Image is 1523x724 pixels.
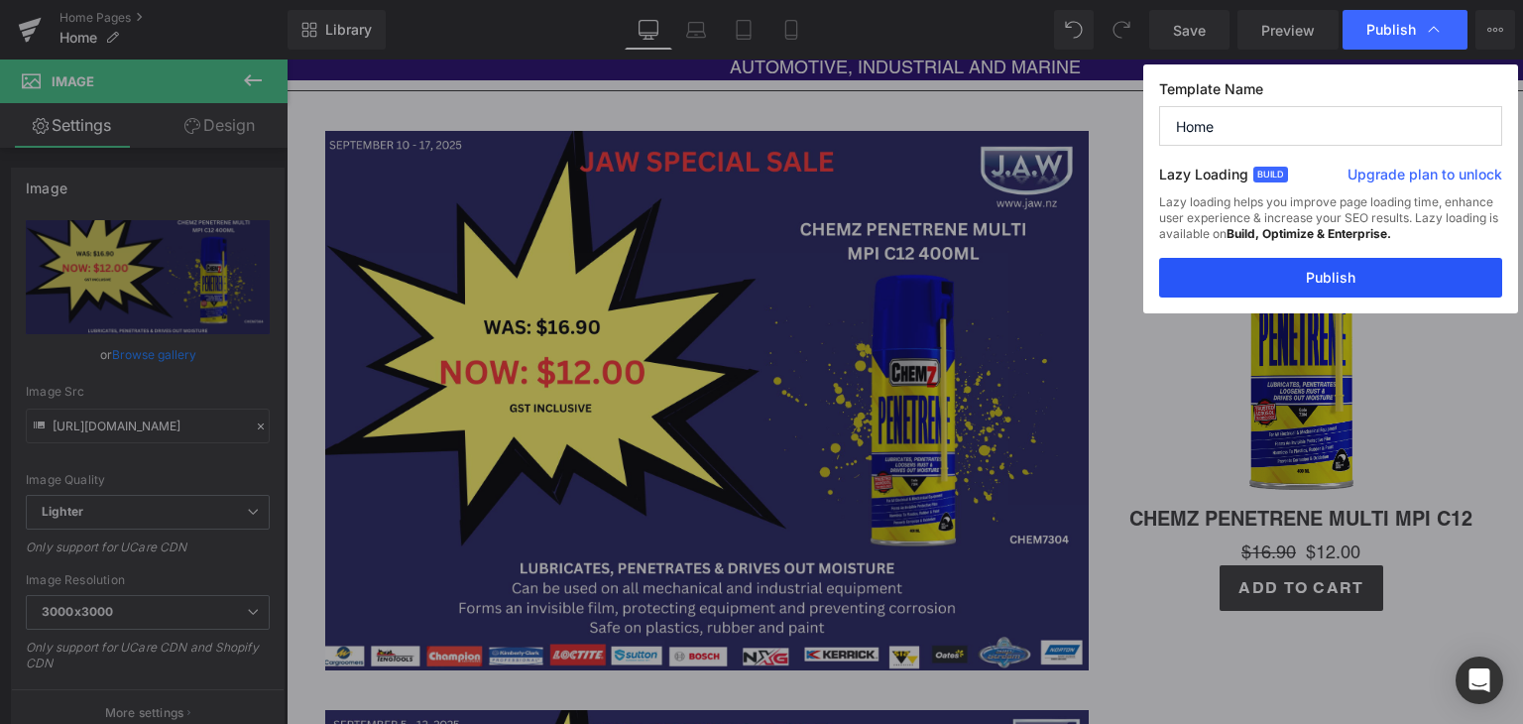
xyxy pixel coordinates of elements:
span: $12.00 [1019,479,1074,506]
strong: Build, Optimize & Enterprise. [1227,226,1391,241]
a: Upgrade plan to unlock [1347,165,1502,192]
a: CHEMZ PENETRENE MULTI MPI C12 [843,447,1186,471]
span: Build [1253,167,1288,182]
button: Publish [1159,258,1502,298]
span: Publish [1366,21,1416,39]
img: CHEMZ PENETRENE MULTI MPI C12 [963,101,1067,430]
button: Add To Cart [933,506,1096,551]
div: Open Intercom Messenger [1456,657,1503,704]
span: Add To Cart [952,519,1077,538]
div: Lazy loading helps you improve page loading time, enhance user experience & increase your SEO res... [1159,194,1502,258]
label: Lazy Loading [1159,162,1248,194]
label: Template Name [1159,80,1502,106]
span: $16.90 [955,482,1009,503]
